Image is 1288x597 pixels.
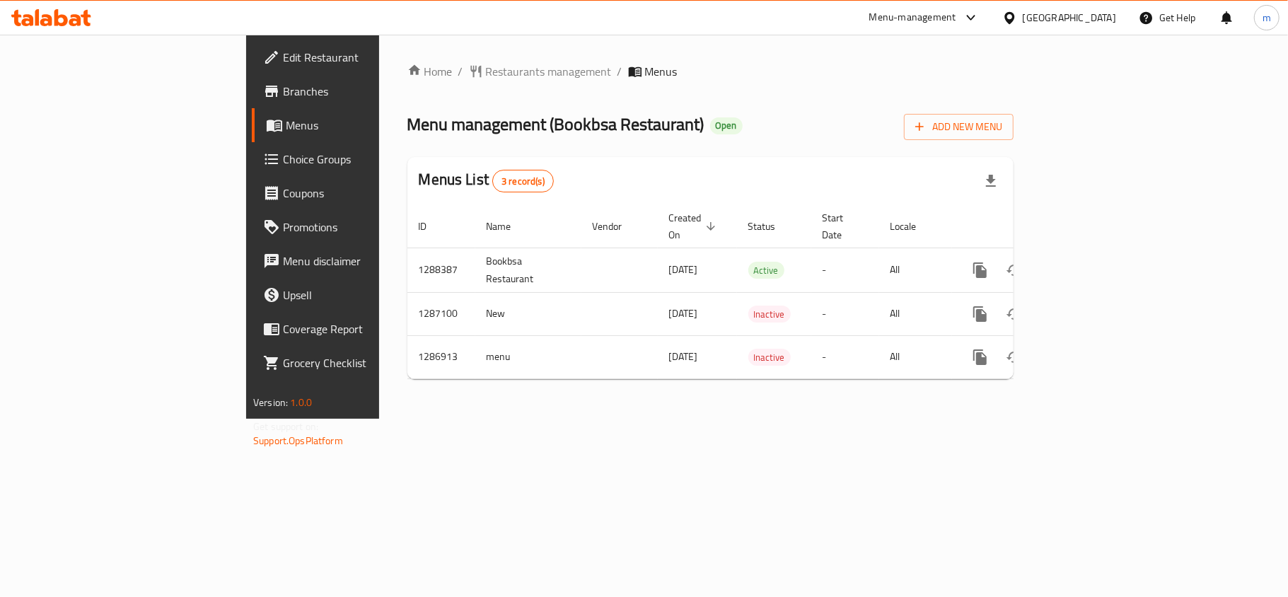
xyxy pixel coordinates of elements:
[963,340,997,374] button: more
[252,142,461,176] a: Choice Groups
[252,176,461,210] a: Coupons
[748,218,794,235] span: Status
[283,219,450,236] span: Promotions
[748,349,791,366] span: Inactive
[710,117,743,134] div: Open
[286,117,450,134] span: Menus
[407,108,704,140] span: Menu management ( Bookbsa Restaurant )
[669,260,698,279] span: [DATE]
[645,63,678,80] span: Menus
[469,63,612,80] a: Restaurants management
[811,292,879,335] td: -
[593,218,641,235] span: Vendor
[252,210,461,244] a: Promotions
[879,335,952,378] td: All
[253,417,318,436] span: Get support on:
[407,63,1014,80] nav: breadcrumb
[283,49,450,66] span: Edit Restaurant
[748,306,791,323] span: Inactive
[879,292,952,335] td: All
[811,248,879,292] td: -
[253,393,288,412] span: Version:
[997,297,1031,331] button: Change Status
[748,262,784,279] span: Active
[890,218,935,235] span: Locale
[869,9,956,26] div: Menu-management
[475,248,581,292] td: Bookbsa Restaurant
[963,297,997,331] button: more
[974,164,1008,198] div: Export file
[283,354,450,371] span: Grocery Checklist
[252,312,461,346] a: Coverage Report
[475,292,581,335] td: New
[283,185,450,202] span: Coupons
[669,209,720,243] span: Created On
[904,114,1014,140] button: Add New Menu
[252,278,461,312] a: Upsell
[487,218,530,235] span: Name
[283,320,450,337] span: Coverage Report
[823,209,862,243] span: Start Date
[748,306,791,323] div: Inactive
[915,118,1002,136] span: Add New Menu
[952,205,1110,248] th: Actions
[879,248,952,292] td: All
[252,346,461,380] a: Grocery Checklist
[283,83,450,100] span: Branches
[290,393,312,412] span: 1.0.0
[283,253,450,269] span: Menu disclaimer
[1263,10,1271,25] span: m
[710,120,743,132] span: Open
[252,74,461,108] a: Branches
[493,175,553,188] span: 3 record(s)
[252,40,461,74] a: Edit Restaurant
[283,286,450,303] span: Upsell
[252,244,461,278] a: Menu disclaimer
[407,205,1110,379] table: enhanced table
[252,108,461,142] a: Menus
[997,340,1031,374] button: Change Status
[486,63,612,80] span: Restaurants management
[811,335,879,378] td: -
[1023,10,1116,25] div: [GEOGRAPHIC_DATA]
[419,169,554,192] h2: Menus List
[669,347,698,366] span: [DATE]
[997,253,1031,287] button: Change Status
[617,63,622,80] li: /
[253,431,343,450] a: Support.OpsPlatform
[419,218,446,235] span: ID
[963,253,997,287] button: more
[669,304,698,323] span: [DATE]
[283,151,450,168] span: Choice Groups
[475,335,581,378] td: menu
